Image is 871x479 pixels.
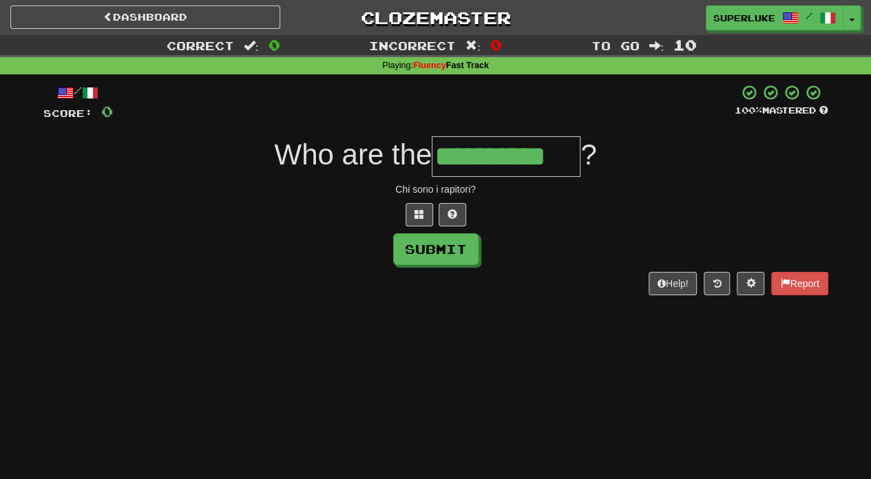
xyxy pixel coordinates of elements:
button: Report [771,272,828,295]
span: 10 [673,36,697,53]
span: : [465,40,481,52]
span: 0 [269,36,280,53]
button: Round history (alt+y) [704,272,730,295]
span: Who are the [274,138,432,171]
span: superluke [713,12,775,24]
span: 0 [490,36,502,53]
span: / [806,11,812,21]
span: ? [580,138,596,171]
a: Clozemaster [301,6,571,30]
div: Mastered [735,105,828,117]
span: Incorrect [369,39,456,52]
span: 0 [101,103,113,120]
a: superluke / [706,6,843,30]
button: Single letter hint - you only get 1 per sentence and score half the points! alt+h [439,203,466,226]
span: Score: [43,107,93,119]
button: Submit [393,233,479,265]
button: Switch sentence to multiple choice alt+p [406,203,433,226]
span: To go [591,39,639,52]
span: 100 % [735,105,762,116]
span: : [244,40,259,52]
div: Chi sono i rapitori? [43,182,828,196]
a: Dashboard [10,6,280,29]
span: : [649,40,664,52]
button: Help! [649,272,697,295]
div: / [43,84,113,101]
strong: Fast Track [413,61,489,70]
span: Correct [167,39,234,52]
wdautohl-customtag: Fluency [413,61,446,70]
